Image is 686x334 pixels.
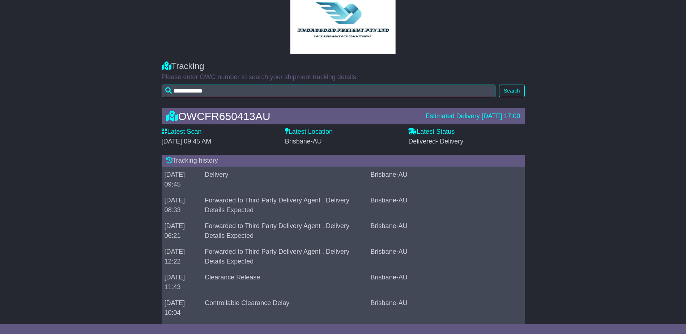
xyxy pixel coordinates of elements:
div: OWCFR650413AU [162,110,422,122]
td: [DATE] 10:04 [162,295,202,321]
span: Delivered [408,138,463,145]
td: [DATE] 06:21 [162,218,202,244]
div: Tracking history [162,155,525,167]
button: Search [499,85,524,97]
div: Estimated Delivery [DATE] 17:00 [426,112,520,120]
td: Brisbane-AU [368,218,525,244]
td: [DATE] 11:43 [162,270,202,295]
span: - Delivery [436,138,463,145]
td: Forwarded to Third Party Delivery Agent . Delivery Details Expected [202,218,367,244]
td: [DATE] 09:45 [162,167,202,193]
td: [DATE] 12:22 [162,244,202,270]
div: Tracking [162,61,525,72]
td: Forwarded to Third Party Delivery Agent . Delivery Details Expected [202,193,367,218]
td: Brisbane-AU [368,244,525,270]
label: Latest Scan [162,128,202,136]
label: Latest Status [408,128,455,136]
td: Delivery [202,167,367,193]
label: Latest Location [285,128,333,136]
td: Forwarded to Third Party Delivery Agent . Delivery Details Expected [202,244,367,270]
p: Please enter OWC number to search your shipment tracking details. [162,73,525,81]
span: [DATE] 09:45 AM [162,138,212,145]
td: Brisbane-AU [368,295,525,321]
td: Brisbane-AU [368,270,525,295]
td: Brisbane-AU [368,167,525,193]
span: Brisbane-AU [285,138,322,145]
td: Controllable Clearance Delay [202,295,367,321]
td: [DATE] 08:33 [162,193,202,218]
td: Clearance Release [202,270,367,295]
td: Brisbane-AU [368,193,525,218]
